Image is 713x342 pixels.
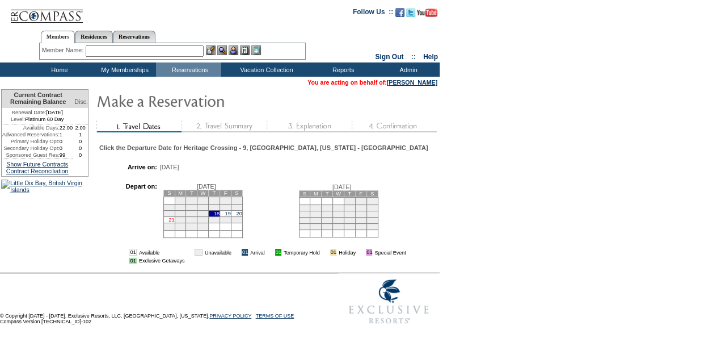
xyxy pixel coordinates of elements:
[366,249,372,256] td: 01
[73,138,88,145] td: 0
[417,9,437,17] img: Subscribe to our YouTube Channel
[175,223,186,230] td: 29
[42,45,86,55] div: Member Name:
[105,183,157,241] td: Depart on:
[322,217,333,223] td: 20
[374,249,406,256] td: Special Event
[2,152,60,159] td: Sponsored Guest Res:
[2,124,60,131] td: Available Days:
[186,223,197,230] td: 30
[375,53,403,61] a: Sign Out
[355,223,366,230] td: 30
[139,249,185,256] td: Available
[195,249,202,256] td: 01
[206,45,216,55] img: b_edit.gif
[395,8,404,17] img: Become our fan on Facebook
[310,190,322,197] td: M
[333,211,344,217] td: 14
[220,204,231,210] td: 12
[231,204,242,210] td: 13
[2,90,73,108] td: Current Contract Remaining Balance
[333,205,344,211] td: 7
[160,164,179,170] span: [DATE]
[163,204,175,210] td: 7
[129,258,136,264] td: 01
[322,190,333,197] td: T
[234,249,239,255] img: i.gif
[333,223,344,230] td: 28
[139,258,185,264] td: Exclusive Getaways
[275,249,281,256] td: 01
[333,190,344,197] td: W
[220,216,231,223] td: 26
[242,249,248,256] td: 01
[284,249,320,256] td: Temporary Hold
[322,223,333,230] td: 27
[26,62,91,77] td: Home
[96,89,323,112] img: Make Reservation
[163,210,175,216] td: 14
[60,145,73,152] td: 0
[73,131,88,138] td: 1
[344,211,355,217] td: 15
[366,205,378,211] td: 10
[6,168,69,174] a: Contract Reconciliation
[2,145,60,152] td: Secondary Holiday Opt:
[322,249,328,255] img: i.gif
[229,45,238,55] img: Impersonate
[353,7,393,20] td: Follow Us ::
[406,8,415,17] img: Follow us on Twitter
[156,62,221,77] td: Reservations
[267,249,273,255] img: i.gif
[175,197,186,204] td: 1
[209,313,251,319] a: PRIVACY POLICY
[366,190,378,197] td: S
[344,190,355,197] td: T
[240,45,250,55] img: Reservations
[355,217,366,223] td: 23
[186,216,197,223] td: 23
[175,216,186,223] td: 22
[197,183,216,190] span: [DATE]
[220,197,231,204] td: 5
[309,62,374,77] td: Reports
[344,205,355,211] td: 8
[299,223,310,230] td: 25
[60,138,73,145] td: 0
[310,223,322,230] td: 26
[197,190,209,196] td: W
[220,190,231,196] td: F
[73,124,88,131] td: 2.00
[307,79,437,86] span: You are acting on behalf of:
[231,197,242,204] td: 6
[60,152,73,159] td: 99
[344,223,355,230] td: 29
[366,211,378,217] td: 17
[186,210,197,216] td: 16
[2,131,60,138] td: Advanced Reservations:
[299,205,310,211] td: 4
[256,313,294,319] a: TERMS OF USE
[182,120,267,132] img: step2_state1.gif
[374,62,440,77] td: Admin
[186,197,197,204] td: 2
[221,62,309,77] td: Vacation Collection
[322,211,333,217] td: 13
[105,164,157,170] td: Arrive on:
[175,190,186,196] td: M
[406,11,415,18] a: Follow us on Twitter
[96,120,182,132] img: step1_state2.gif
[333,217,344,223] td: 21
[197,197,209,204] td: 3
[168,217,174,223] a: 21
[299,217,310,223] td: 18
[41,31,75,43] a: Members
[163,223,175,230] td: 28
[310,205,322,211] td: 5
[60,131,73,138] td: 1
[231,216,242,223] td: 27
[322,205,333,211] td: 6
[175,210,186,216] td: 15
[209,190,220,196] td: T
[11,116,25,123] span: Level:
